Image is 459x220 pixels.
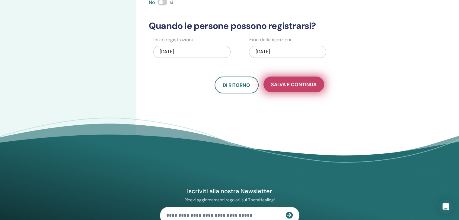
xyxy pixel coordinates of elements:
[271,81,317,88] span: Salva e continua
[249,46,326,58] div: [DATE]
[160,187,299,195] h4: Iscriviti alla nostra Newsletter
[160,197,299,203] p: Ricevi aggiornamenti regolari sul ThetaHealing!
[223,82,250,88] span: Di ritorno
[438,200,453,214] div: Open Intercom Messenger
[263,77,324,92] button: Salva e continua
[215,77,259,93] button: Di ritorno
[249,36,291,43] label: Fine delle iscrizioni
[153,46,231,58] div: [DATE]
[145,20,393,31] h3: Quando le persone possono registrarsi?
[153,36,193,43] label: Inizio registrazioni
